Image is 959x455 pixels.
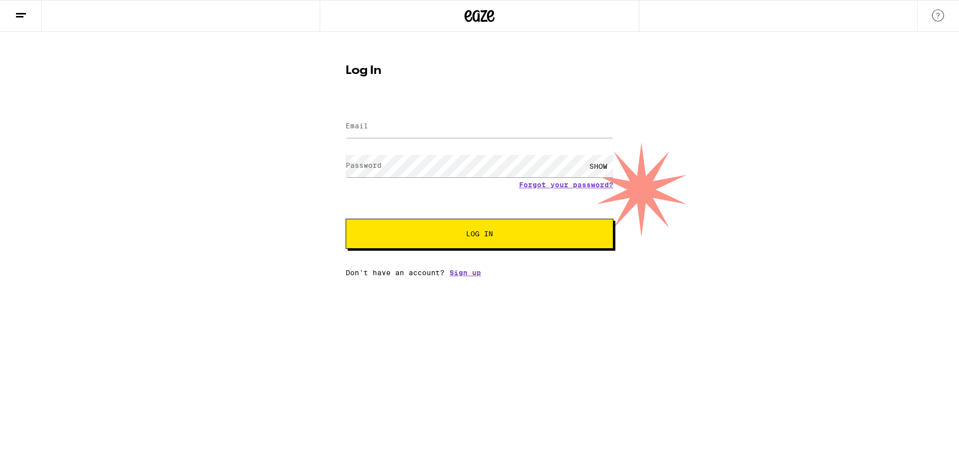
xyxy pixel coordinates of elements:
[519,181,613,189] a: Forgot your password?
[583,155,613,177] div: SHOW
[346,115,613,138] input: Email
[346,122,368,130] label: Email
[346,161,382,169] label: Password
[346,219,613,249] button: Log In
[346,269,613,277] div: Don't have an account?
[346,65,613,77] h1: Log In
[466,230,493,237] span: Log In
[450,269,481,277] a: Sign up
